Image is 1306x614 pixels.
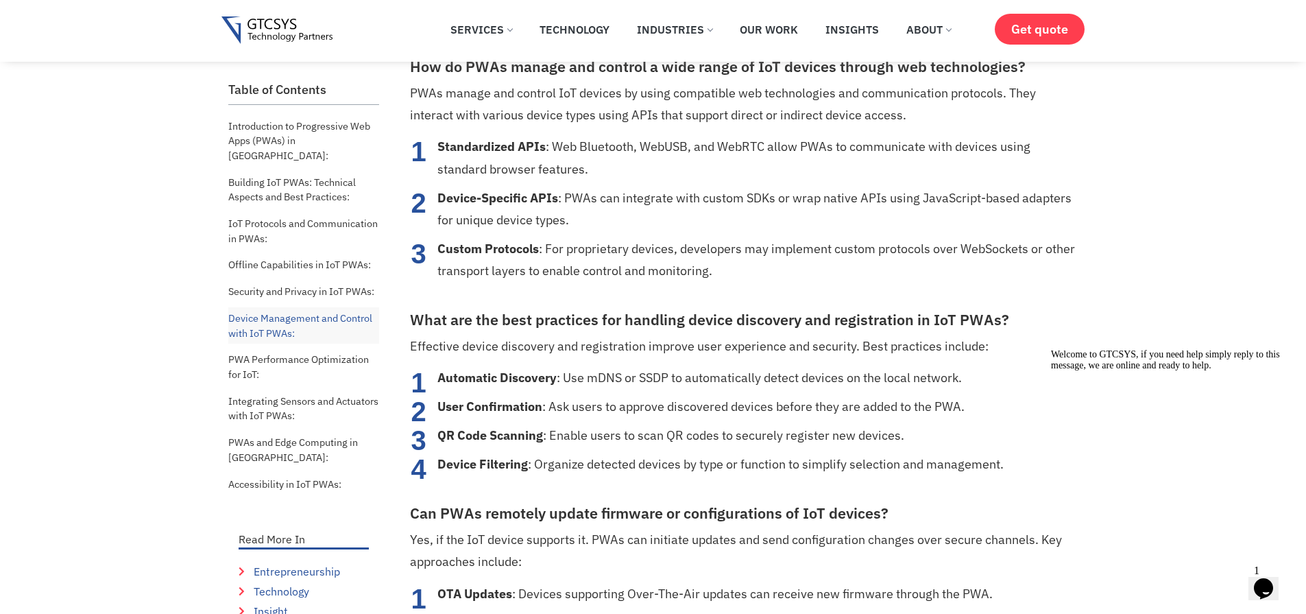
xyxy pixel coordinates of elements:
[729,14,808,45] a: Our Work
[410,529,1075,573] p: Yes, if the IoT device supports it. PWAs can initiate updates and send configuration changes over...
[250,563,340,580] span: Entrepreneurship
[437,190,558,206] strong: Device-Specific APIs
[437,586,512,602] strong: OTA Updates
[228,349,379,385] a: PWA Performance Optimization for IoT:
[815,14,889,45] a: Insights
[896,14,961,45] a: About
[437,425,1075,447] li: : Enable users to scan QR codes to securely register new devices.
[437,399,542,414] strong: User Confirmation
[5,5,234,27] span: Welcome to GTCSYS, if you need help simply reply to this message, we are online and ready to help.
[437,136,1075,180] li: : Web Bluetooth, WebUSB, and WebRTC allow PWAs to communicate with devices using standard browser...
[437,187,1075,231] li: : PWAs can integrate with custom SDKs or wrap native APIs using JavaScript-based adapters for uni...
[221,16,333,45] img: Gtcsys logo
[437,370,557,386] strong: Automatic Discovery
[5,5,252,27] div: Welcome to GTCSYS, if you need help simply reply to this message, we are online and ready to help.
[228,115,379,167] a: Introduction to Progressive Web Apps (PWAs) in [GEOGRAPHIC_DATA]:
[239,563,369,580] a: Entrepreneurship
[1011,22,1068,36] span: Get quote
[239,583,369,600] a: Technology
[228,281,374,303] a: Security and Privacy in IoT PWAs:
[529,14,620,45] a: Technology
[995,14,1085,45] a: Get quote
[437,241,539,257] strong: Custom Protocols
[228,307,379,344] a: Device Management and Control with IoT PWAs:
[410,505,1075,523] h3: Can PWAs remotely update firmware or configurations of IoT devices?
[410,82,1075,126] p: PWAs manage and control IoT devices by using compatible web technologies and communication protoc...
[437,367,1075,389] li: : Use mDNS or SSDP to automatically detect devices on the local network.
[440,14,522,45] a: Services
[228,82,379,97] h2: Table of Contents
[1248,559,1292,600] iframe: chat widget
[437,238,1075,282] li: : For proprietary devices, developers may implement custom protocols over WebSockets or other tra...
[437,453,1075,475] li: : Organize detected devices by type or function to simplify selection and management.
[437,456,528,472] strong: Device Filtering
[228,473,341,495] a: Accessibility in IoT PWAs:
[437,139,546,154] strong: Standardized APIs
[410,58,1075,76] h3: How do PWAs manage and control a wide range of IoT devices through web technologies?
[437,427,543,443] strong: QR Code Scanning
[410,311,1075,329] h3: What are the best practices for handling device discovery and registration in IoT PWAs?
[627,14,723,45] a: Industries
[239,534,369,545] p: Read More In
[228,390,379,427] a: Integrating Sensors and Actuators with IoT PWAs:
[437,396,1075,418] li: : Ask users to approve discovered devices before they are added to the PWA.
[250,583,309,600] span: Technology
[228,254,371,276] a: Offline Capabilities in IoT PWAs:
[228,432,379,468] a: PWAs and Edge Computing in [GEOGRAPHIC_DATA]:
[228,213,379,249] a: IoT Protocols and Communication in PWAs:
[228,172,379,208] a: Building IoT PWAs: Technical Aspects and Best Practices:
[410,335,1075,357] p: Effective device discovery and registration improve user experience and security. Best practices ...
[437,583,1075,605] li: : Devices supporting Over-The-Air updates can receive new firmware through the PWA.
[1045,344,1292,552] iframe: chat widget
